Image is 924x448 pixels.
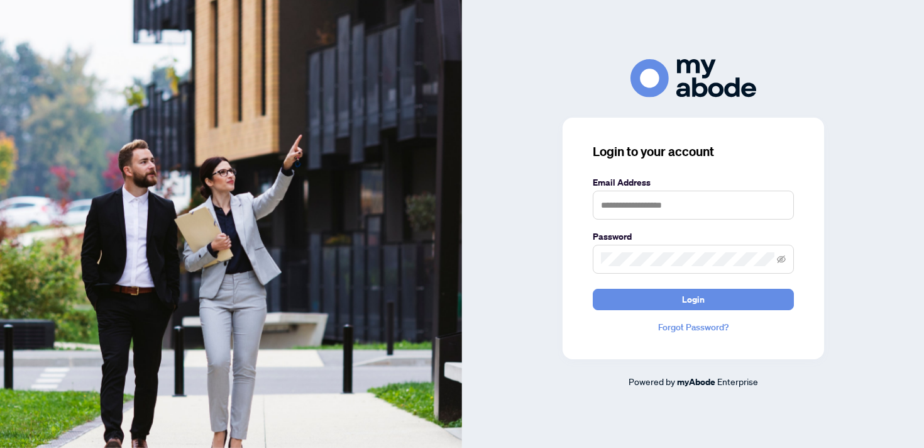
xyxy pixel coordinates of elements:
[630,59,756,98] img: ma-logo
[593,176,794,189] label: Email Address
[682,289,705,310] span: Login
[593,230,794,244] label: Password
[717,376,758,387] span: Enterprise
[593,289,794,310] button: Login
[777,255,786,264] span: eye-invisible
[593,143,794,160] h3: Login to your account
[677,375,715,389] a: myAbode
[593,320,794,334] a: Forgot Password?
[629,376,675,387] span: Powered by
